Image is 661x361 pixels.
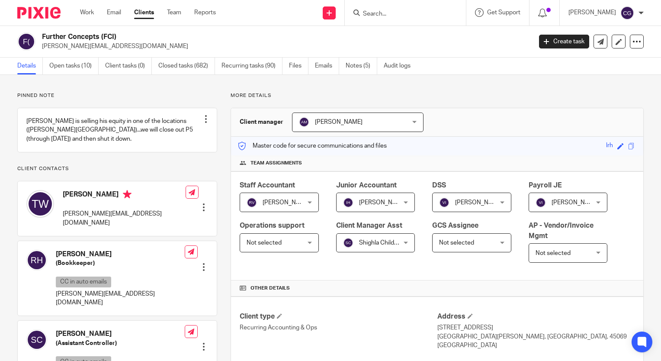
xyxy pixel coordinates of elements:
h4: [PERSON_NAME] [63,190,186,201]
img: svg%3E [343,238,353,248]
a: Notes (5) [346,58,377,74]
img: svg%3E [26,329,47,350]
p: Pinned note [17,92,217,99]
img: svg%3E [343,197,353,208]
a: Details [17,58,43,74]
span: Payroll JE [529,182,562,189]
a: Recurring tasks (90) [221,58,282,74]
span: Not selected [536,250,571,256]
span: Staff Accountant [240,182,295,189]
p: [PERSON_NAME] [568,8,616,17]
span: Not selected [247,240,282,246]
img: svg%3E [536,197,546,208]
span: [PERSON_NAME] [263,200,310,206]
h3: Client manager [240,118,283,126]
h4: [PERSON_NAME] [56,250,185,259]
span: [PERSON_NAME] [552,200,599,206]
a: Closed tasks (682) [158,58,215,74]
img: svg%3E [299,117,309,127]
a: Reports [194,8,216,17]
p: [STREET_ADDRESS] [437,323,635,332]
h4: Client type [240,312,437,321]
img: svg%3E [17,32,35,51]
h5: (Assistant Controller) [56,339,185,348]
p: Master code for secure communications and files [237,142,387,150]
p: [GEOGRAPHIC_DATA] [437,341,635,350]
h5: (Bookkeeper) [56,259,185,268]
span: GCS Assignee [432,222,478,229]
span: Get Support [487,10,520,16]
h2: Further Concepts (FCI) [42,32,429,42]
p: Client contacts [17,165,217,172]
p: More details [231,92,644,99]
input: Search [362,10,440,18]
span: Other details [250,285,290,292]
a: Team [167,8,181,17]
p: [PERSON_NAME][EMAIL_ADDRESS][DOMAIN_NAME] [56,290,185,307]
span: Not selected [439,240,474,246]
p: [PERSON_NAME][EMAIL_ADDRESS][DOMAIN_NAME] [63,210,186,227]
span: DSS [432,182,446,189]
a: Audit logs [384,58,417,74]
a: Files [289,58,308,74]
i: Primary [123,190,132,199]
span: AP - Vendor/Invoice Mgmt [529,222,594,239]
p: [GEOGRAPHIC_DATA][PERSON_NAME], [GEOGRAPHIC_DATA], 45069 [437,332,635,341]
span: Shighla Childers [359,240,403,246]
a: Open tasks (10) [49,58,99,74]
h4: Address [437,312,635,321]
a: Work [80,8,94,17]
span: Junior Accountant [336,182,397,189]
a: Clients [134,8,154,17]
div: lrh [606,141,613,151]
span: Client Manager Asst [336,222,402,229]
span: [PERSON_NAME] [359,200,407,206]
a: Email [107,8,121,17]
a: Client tasks (0) [105,58,152,74]
h4: [PERSON_NAME] [56,329,185,338]
img: Pixie [17,7,61,19]
img: svg%3E [439,197,449,208]
span: [PERSON_NAME] [455,200,503,206]
img: svg%3E [26,250,47,271]
img: svg%3E [620,6,634,20]
a: Emails [315,58,339,74]
p: CC in auto emails [56,277,111,287]
img: svg%3E [26,190,54,218]
a: Create task [539,35,589,48]
p: [PERSON_NAME][EMAIL_ADDRESS][DOMAIN_NAME] [42,42,526,51]
span: Operations support [240,222,305,229]
img: svg%3E [247,197,257,208]
p: Recurring Accounting & Ops [240,323,437,332]
span: Team assignments [250,160,302,167]
span: [PERSON_NAME] [315,119,363,125]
